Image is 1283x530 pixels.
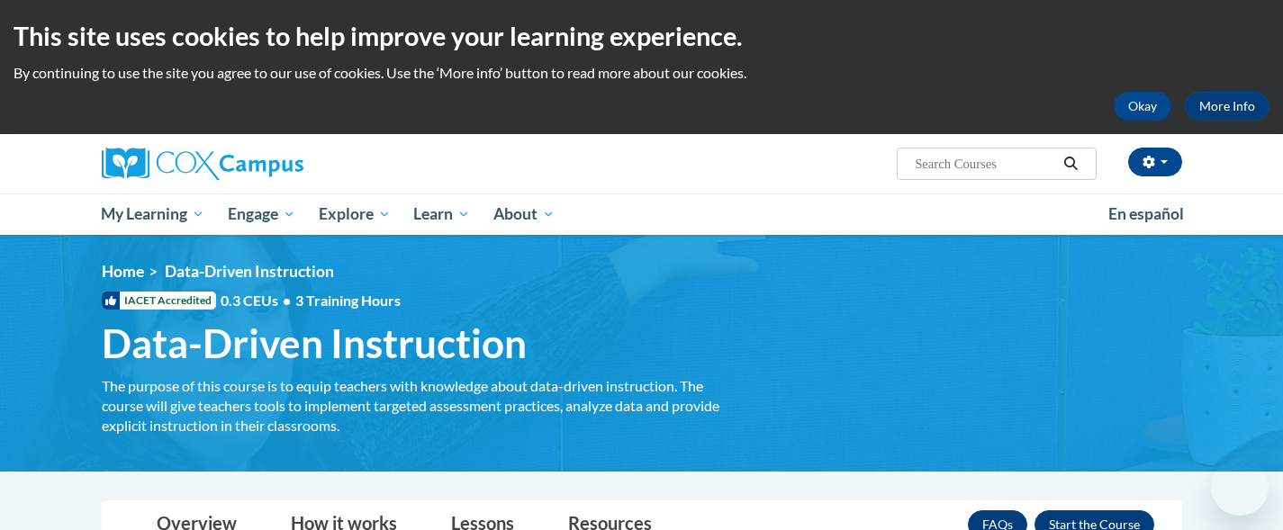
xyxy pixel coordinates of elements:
span: Explore [319,203,391,225]
a: Learn [402,193,482,235]
button: Okay [1114,92,1171,121]
span: Data-Driven Instruction [165,262,334,281]
a: Home [102,262,144,281]
a: Explore [307,193,402,235]
span: • [283,292,291,309]
button: Search [1057,153,1084,175]
h2: This site uses cookies to help improve your learning experience. [14,18,1269,54]
button: Account Settings [1128,148,1182,176]
input: Search Courses [913,153,1057,175]
a: En español [1097,195,1196,233]
a: Cox Campus [102,148,444,180]
div: The purpose of this course is to equip teachers with knowledge about data-driven instruction. The... [102,376,723,436]
span: 3 Training Hours [295,292,401,309]
span: About [493,203,555,225]
span: 0.3 CEUs [221,291,401,310]
a: More Info [1185,92,1269,121]
div: Main menu [75,193,1209,235]
span: IACET Accredited [102,292,216,310]
img: Cox Campus [102,148,303,180]
a: Engage [216,193,307,235]
span: Engage [228,203,295,225]
p: By continuing to use the site you agree to our use of cookies. Use the ‘More info’ button to read... [14,63,1269,83]
a: My Learning [90,193,217,235]
a: About [482,193,566,235]
span: Data-Driven Instruction [102,319,527,367]
span: En español [1108,204,1184,223]
iframe: Button to launch messaging window [1211,458,1269,516]
span: My Learning [101,203,204,225]
span: Learn [413,203,470,225]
